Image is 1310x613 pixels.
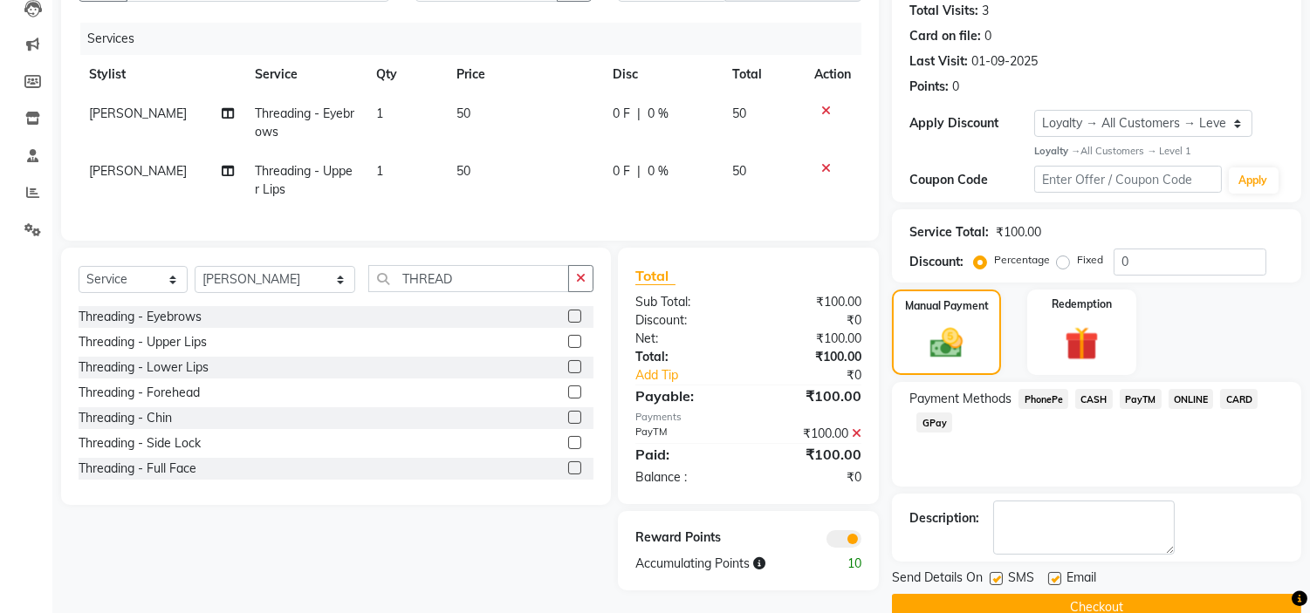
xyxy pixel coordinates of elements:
[256,106,355,140] span: Threading - Eyebrows
[749,385,875,406] div: ₹100.00
[749,293,875,311] div: ₹100.00
[622,555,812,573] div: Accumulating Points
[1054,323,1109,365] img: _gift.svg
[622,528,749,548] div: Reward Points
[909,52,968,71] div: Last Visit:
[446,55,602,94] th: Price
[749,348,875,366] div: ₹100.00
[749,330,875,348] div: ₹100.00
[1120,389,1162,409] span: PayTM
[909,253,964,271] div: Discount:
[905,298,989,314] label: Manual Payment
[648,162,669,180] span: 0 %
[749,444,875,465] div: ₹100.00
[723,55,805,94] th: Total
[622,330,749,348] div: Net:
[909,223,989,242] div: Service Total:
[1075,389,1113,409] span: CASH
[909,509,979,528] div: Description:
[89,163,187,179] span: [PERSON_NAME]
[982,2,989,20] div: 3
[749,468,875,487] div: ₹0
[1034,145,1080,157] strong: Loyalty →
[952,78,959,96] div: 0
[909,390,1012,408] span: Payment Methods
[622,311,749,330] div: Discount:
[892,569,983,590] span: Send Details On
[79,308,202,326] div: Threading - Eyebrows
[971,52,1038,71] div: 01-09-2025
[602,55,722,94] th: Disc
[984,27,991,45] div: 0
[648,105,669,123] span: 0 %
[1008,569,1034,590] span: SMS
[909,27,981,45] div: Card on file:
[1019,389,1068,409] span: PhonePe
[1077,252,1103,268] label: Fixed
[79,460,196,478] div: Threading - Full Face
[376,106,383,121] span: 1
[622,366,770,385] a: Add Tip
[613,105,630,123] span: 0 F
[749,311,875,330] div: ₹0
[368,265,569,292] input: Search or Scan
[635,410,861,425] div: Payments
[376,163,383,179] span: 1
[1034,166,1221,193] input: Enter Offer / Coupon Code
[909,171,1034,189] div: Coupon Code
[637,162,641,180] span: |
[1067,569,1096,590] span: Email
[733,106,747,121] span: 50
[245,55,367,94] th: Service
[79,333,207,351] div: Threading - Upper Lips
[79,384,200,402] div: Threading - Forehead
[622,348,749,366] div: Total:
[79,55,245,94] th: Stylist
[994,252,1050,268] label: Percentage
[635,267,676,285] span: Total
[613,162,630,180] span: 0 F
[79,358,209,377] div: Threading - Lower Lips
[622,444,749,465] div: Paid:
[79,409,172,427] div: Threading - Chin
[89,106,187,121] span: [PERSON_NAME]
[804,55,861,94] th: Action
[916,412,952,433] span: GPay
[1220,389,1258,409] span: CARD
[1229,167,1279,194] button: Apply
[79,434,201,453] div: Threading - Side Lock
[637,105,641,123] span: |
[622,385,749,406] div: Payable:
[909,2,978,20] div: Total Visits:
[733,163,747,179] span: 50
[909,78,949,96] div: Points:
[1169,389,1214,409] span: ONLINE
[909,114,1034,133] div: Apply Discount
[622,293,749,311] div: Sub Total:
[996,223,1041,242] div: ₹100.00
[622,468,749,487] div: Balance :
[920,324,972,362] img: _cash.svg
[80,23,874,55] div: Services
[456,163,470,179] span: 50
[1052,296,1112,312] label: Redemption
[366,55,446,94] th: Qty
[622,425,749,443] div: PayTM
[256,163,353,197] span: Threading - Upper Lips
[1034,144,1284,159] div: All Customers → Level 1
[456,106,470,121] span: 50
[770,366,875,385] div: ₹0
[749,425,875,443] div: ₹100.00
[812,555,874,573] div: 10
